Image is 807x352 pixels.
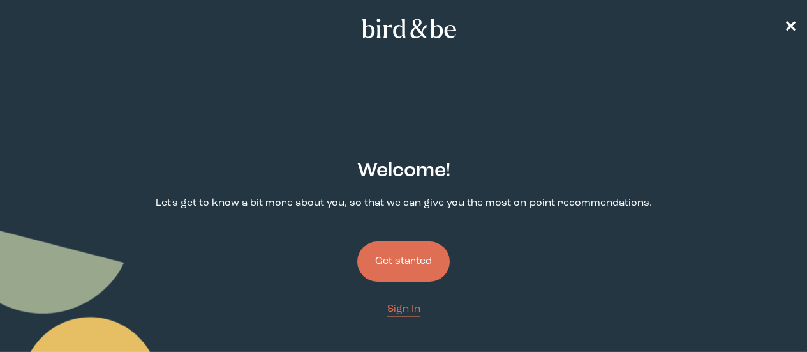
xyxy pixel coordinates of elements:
h2: Welcome ! [357,157,450,186]
button: Get started [357,241,450,282]
a: ✕ [784,17,797,40]
iframe: Gorgias live chat messenger [743,292,794,339]
p: Let's get to know a bit more about you, so that we can give you the most on-point recommendations. [156,196,652,211]
span: Sign In [387,304,420,314]
a: Get started [357,221,450,302]
a: Sign In [387,302,420,317]
span: ✕ [784,20,797,36]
